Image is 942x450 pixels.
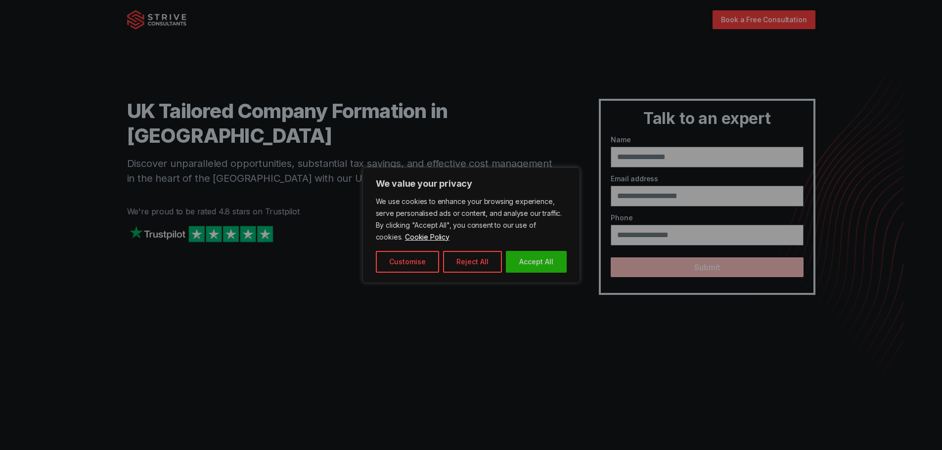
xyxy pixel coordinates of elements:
[376,178,567,190] p: We value your privacy
[443,251,502,273] button: Reject All
[376,251,439,273] button: Customise
[404,232,450,242] a: Cookie Policy
[362,167,580,283] div: We value your privacy
[376,196,567,243] p: We use cookies to enhance your browsing experience, serve personalised ads or content, and analys...
[506,251,567,273] button: Accept All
